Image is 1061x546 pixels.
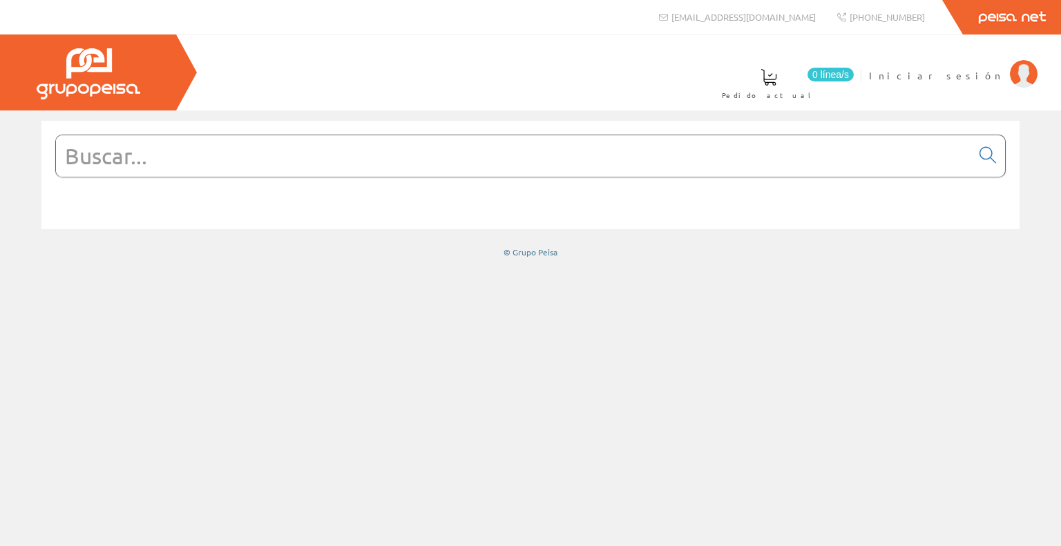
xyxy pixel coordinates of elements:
[56,135,971,177] input: Buscar...
[869,68,1003,82] span: Iniciar sesión
[869,57,1038,70] a: Iniciar sesión
[722,88,816,102] span: Pedido actual
[807,68,854,81] span: 0 línea/s
[850,11,925,23] span: [PHONE_NUMBER]
[41,246,1020,258] div: © Grupo Peisa
[37,48,140,99] img: Grupo Peisa
[671,11,816,23] span: [EMAIL_ADDRESS][DOMAIN_NAME]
